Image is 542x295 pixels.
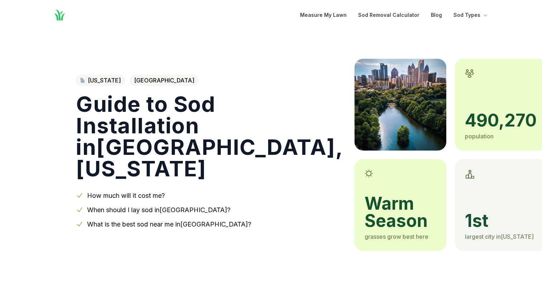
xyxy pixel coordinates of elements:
[76,75,125,86] a: [US_STATE]
[365,195,436,229] span: warm season
[80,78,85,83] img: Georgia state outline
[358,11,419,19] a: Sod Removal Calculator
[465,112,537,129] span: 490,270
[76,93,343,179] h1: Guide to Sod Installation in [GEOGRAPHIC_DATA] , [US_STATE]
[465,133,494,140] span: population
[130,75,199,86] span: [GEOGRAPHIC_DATA]
[365,233,428,240] span: grasses grow best here
[465,212,537,229] span: 1st
[355,59,446,151] img: A picture of Atlanta
[300,11,347,19] a: Measure My Lawn
[431,11,442,19] a: Blog
[87,192,165,199] a: How much will it cost me?
[87,220,251,228] a: What is the best sod near me in[GEOGRAPHIC_DATA]?
[87,206,230,214] a: When should I lay sod in[GEOGRAPHIC_DATA]?
[453,11,489,19] button: Sod Types
[465,233,534,240] span: largest city in [US_STATE]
